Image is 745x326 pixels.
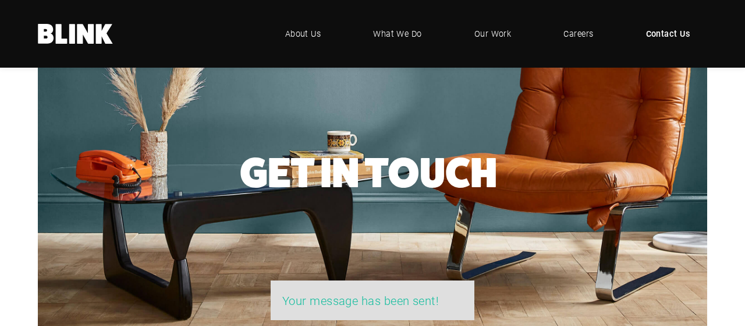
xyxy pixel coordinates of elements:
a: Contact Us [629,16,708,51]
span: What We Do [373,27,422,40]
span: Careers [563,27,593,40]
a: About Us [268,16,339,51]
a: Careers [546,16,611,51]
a: What We Do [356,16,439,51]
span: Our Work [474,27,512,40]
span: About Us [285,27,321,40]
span: Contact Us [646,27,690,40]
h2: Get In Touch [240,155,497,192]
a: Our Work [457,16,529,51]
a: Home [38,24,113,44]
div: Your message has been sent! [282,292,463,309]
